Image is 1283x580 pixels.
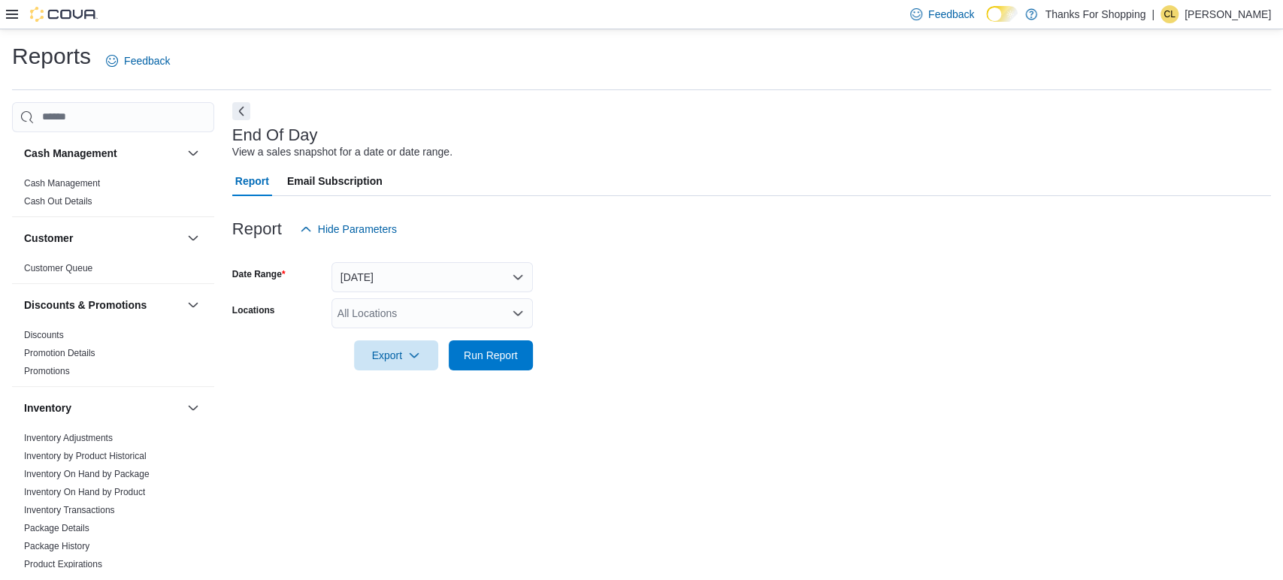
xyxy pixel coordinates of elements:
span: Inventory by Product Historical [24,450,147,462]
a: Inventory Adjustments [24,433,113,443]
div: Discounts & Promotions [12,326,214,386]
a: Inventory Transactions [24,505,115,515]
a: Package Details [24,523,89,533]
span: Promotion Details [24,347,95,359]
p: [PERSON_NAME] [1185,5,1271,23]
h1: Reports [12,41,91,71]
img: Cova [30,7,98,22]
span: Inventory Transactions [24,504,115,516]
label: Date Range [232,268,286,280]
h3: Cash Management [24,146,117,161]
h3: Customer [24,231,73,246]
div: Chantel Leblanc [1160,5,1179,23]
span: Run Report [464,348,518,363]
button: Hide Parameters [294,214,403,244]
h3: Report [232,220,282,238]
h3: Discounts & Promotions [24,298,147,313]
button: Cash Management [184,144,202,162]
button: Run Report [449,340,533,370]
button: Customer [184,229,202,247]
button: Export [354,340,438,370]
span: Hide Parameters [318,222,397,237]
span: Promotions [24,365,70,377]
h3: End Of Day [232,126,318,144]
span: Cash Out Details [24,195,92,207]
button: Cash Management [24,146,181,161]
p: | [1151,5,1154,23]
span: Package History [24,540,89,552]
a: Cash Management [24,178,100,189]
button: Inventory [24,400,181,415]
button: Customer [24,231,181,246]
input: Dark Mode [986,6,1018,22]
a: Promotion Details [24,348,95,358]
span: Discounts [24,329,64,341]
a: Package History [24,541,89,551]
span: Export [363,340,429,370]
div: View a sales snapshot for a date or date range. [232,144,452,160]
span: Product Expirations [24,558,102,570]
a: Customer Queue [24,263,92,273]
a: Discounts [24,330,64,340]
h3: Inventory [24,400,71,415]
div: Customer [12,259,214,283]
button: [DATE] [331,262,533,292]
a: Inventory by Product Historical [24,451,147,461]
button: Discounts & Promotions [184,296,202,314]
a: Promotions [24,366,70,376]
p: Thanks For Shopping [1045,5,1145,23]
div: Cash Management [12,174,214,216]
span: Inventory Adjustments [24,432,113,444]
span: CL [1163,5,1175,23]
span: Report [235,166,269,196]
button: Inventory [184,399,202,417]
a: Feedback [100,46,176,76]
a: Inventory On Hand by Package [24,469,150,479]
span: Inventory On Hand by Product [24,486,145,498]
span: Inventory On Hand by Package [24,468,150,480]
button: Next [232,102,250,120]
a: Cash Out Details [24,196,92,207]
button: Open list of options [512,307,524,319]
span: Customer Queue [24,262,92,274]
span: Email Subscription [287,166,383,196]
span: Feedback [124,53,170,68]
span: Package Details [24,522,89,534]
a: Inventory On Hand by Product [24,487,145,497]
a: Product Expirations [24,559,102,569]
label: Locations [232,304,275,316]
span: Cash Management [24,177,100,189]
span: Dark Mode [986,22,987,23]
span: Feedback [928,7,974,22]
button: Discounts & Promotions [24,298,181,313]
